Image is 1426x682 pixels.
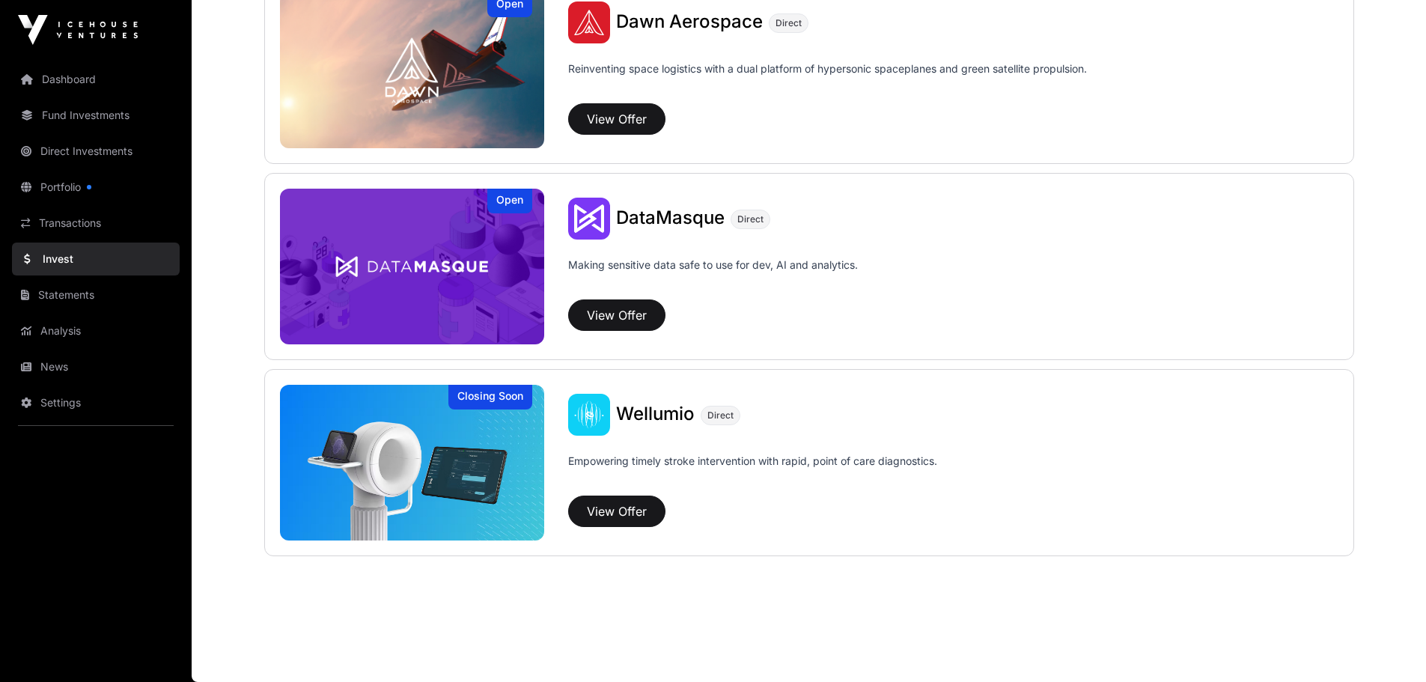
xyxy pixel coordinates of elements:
[568,454,937,490] p: Empowering timely stroke intervention with rapid, point of care diagnostics.
[616,405,695,424] a: Wellumio
[776,17,802,29] span: Direct
[18,15,138,45] img: Icehouse Ventures Logo
[737,213,764,225] span: Direct
[12,99,180,132] a: Fund Investments
[568,496,665,527] button: View Offer
[12,243,180,275] a: Invest
[12,350,180,383] a: News
[568,299,665,331] button: View Offer
[280,189,545,344] a: DataMasqueOpen
[12,278,180,311] a: Statements
[12,63,180,96] a: Dashboard
[280,385,545,541] img: Wellumio
[12,135,180,168] a: Direct Investments
[12,171,180,204] a: Portfolio
[568,394,610,436] img: Wellumio
[1351,610,1426,682] iframe: Chat Widget
[568,1,610,43] img: Dawn Aerospace
[12,386,180,419] a: Settings
[616,10,763,32] span: Dawn Aerospace
[616,403,695,424] span: Wellumio
[616,207,725,228] span: DataMasque
[12,314,180,347] a: Analysis
[707,409,734,421] span: Direct
[280,385,545,541] a: WellumioClosing Soon
[568,61,1087,97] p: Reinventing space logistics with a dual platform of hypersonic spaceplanes and green satellite pr...
[568,258,858,293] p: Making sensitive data safe to use for dev, AI and analytics.
[280,189,545,344] img: DataMasque
[568,198,610,240] img: DataMasque
[568,103,665,135] button: View Offer
[12,207,180,240] a: Transactions
[616,13,763,32] a: Dawn Aerospace
[487,189,532,213] div: Open
[448,385,532,409] div: Closing Soon
[616,209,725,228] a: DataMasque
